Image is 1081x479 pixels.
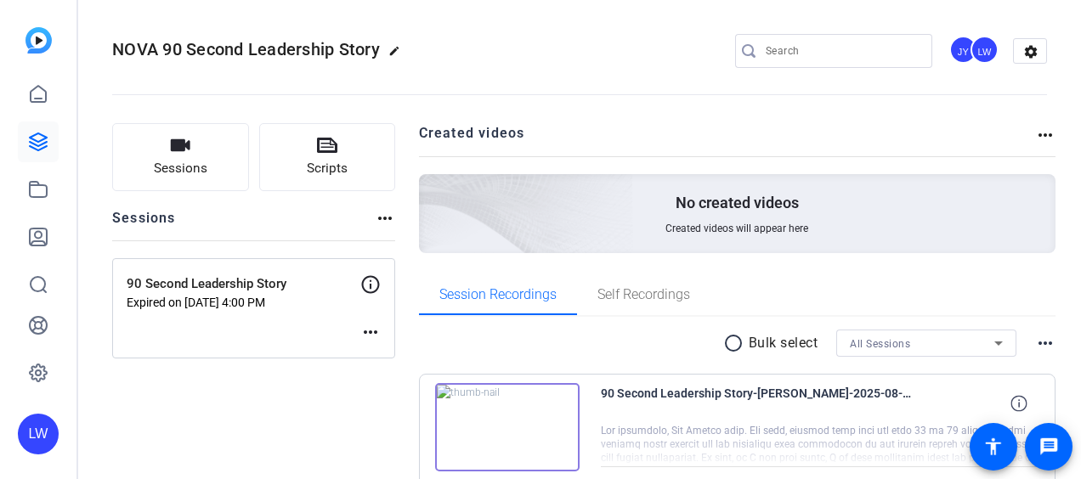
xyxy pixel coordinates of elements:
mat-icon: more_horiz [1035,333,1056,353]
span: Scripts [307,159,348,178]
ngx-avatar: Lilliana Winkworth [971,36,1000,65]
input: Search [766,41,919,61]
button: Sessions [112,123,249,191]
mat-icon: more_horiz [375,208,395,228]
span: Self Recordings [597,288,690,301]
ngx-avatar: Jenna Young [949,36,979,65]
button: Scripts [259,123,396,191]
span: Created videos will appear here [665,222,808,235]
h2: Sessions [112,208,176,240]
span: All Sessions [850,338,910,350]
img: thumb-nail [435,383,580,471]
mat-icon: more_horiz [1035,125,1056,145]
mat-icon: message [1039,437,1059,457]
img: blue-gradient.svg [25,27,52,54]
mat-icon: radio_button_unchecked [723,333,749,353]
mat-icon: more_horiz [360,322,381,342]
div: LW [971,36,999,64]
span: Sessions [154,159,207,178]
span: Session Recordings [439,288,557,301]
p: No created videos [676,193,799,213]
h2: Created videos [419,123,1036,156]
div: LW [18,414,59,454]
span: NOVA 90 Second Leadership Story [112,39,380,59]
span: 90 Second Leadership Story-[PERSON_NAME]-2025-08-08-13-39-46-690-0 [601,383,915,424]
p: Expired on [DATE] 4:00 PM [127,296,360,309]
p: 90 Second Leadership Story [127,274,360,294]
p: Bulk select [749,333,818,353]
img: Creted videos background [229,6,634,375]
div: JY [949,36,977,64]
mat-icon: settings [1014,39,1048,65]
mat-icon: edit [388,45,409,65]
mat-icon: accessibility [983,437,1004,457]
